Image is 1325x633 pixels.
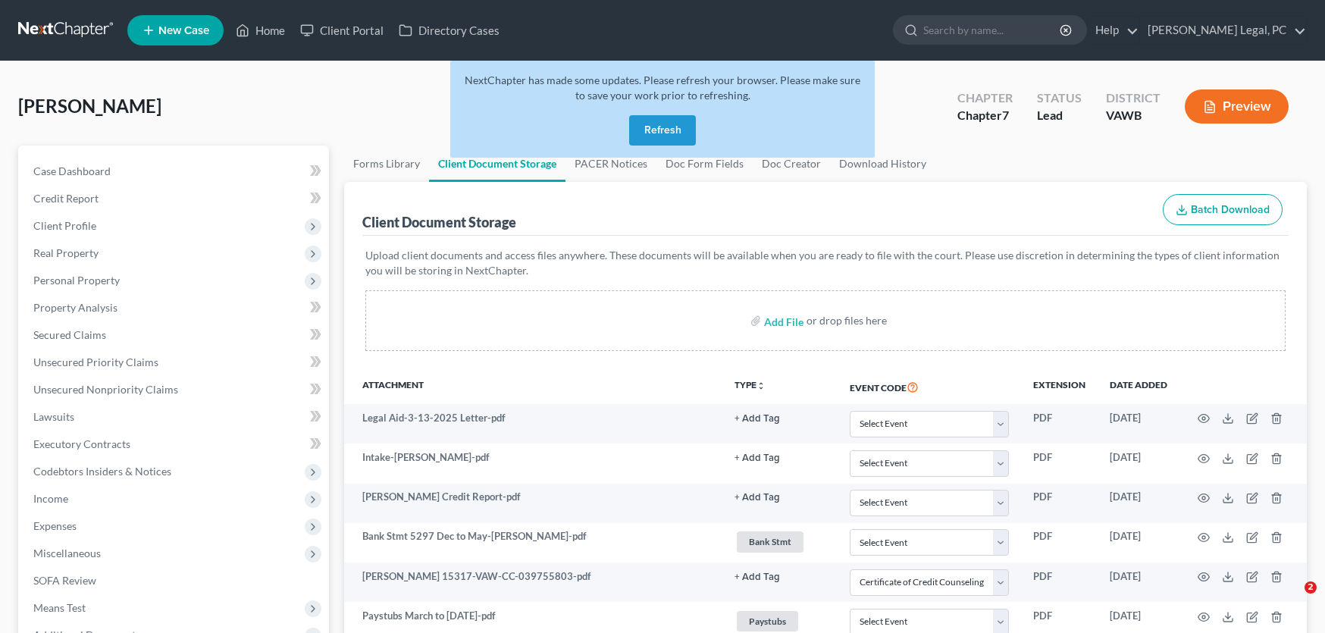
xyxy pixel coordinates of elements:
th: Date added [1098,369,1179,404]
td: PDF [1021,562,1098,602]
span: 7 [1002,108,1009,122]
span: Lawsuits [33,410,74,423]
span: Case Dashboard [33,165,111,177]
span: Property Analysis [33,301,117,314]
a: Forms Library [344,146,429,182]
a: + Add Tag [735,411,825,425]
a: [PERSON_NAME] Legal, PC [1140,17,1306,44]
td: PDF [1021,404,1098,443]
button: TYPEunfold_more [735,381,766,390]
span: Secured Claims [33,328,106,341]
th: Extension [1021,369,1098,404]
td: [DATE] [1098,484,1179,523]
button: + Add Tag [735,572,780,582]
span: Real Property [33,246,99,259]
div: District [1106,89,1161,107]
td: Legal Aid-3-13-2025 Letter-pdf [344,404,722,443]
span: Means Test [33,601,86,614]
a: Credit Report [21,185,329,212]
iframe: Intercom live chat [1273,581,1310,618]
td: [PERSON_NAME] Credit Report-pdf [344,484,722,523]
td: [DATE] [1098,562,1179,602]
div: VAWB [1106,107,1161,124]
span: Codebtors Insiders & Notices [33,465,171,478]
button: Refresh [629,115,696,146]
span: Unsecured Priority Claims [33,356,158,368]
span: SOFA Review [33,574,96,587]
div: Lead [1037,107,1082,124]
a: Unsecured Priority Claims [21,349,329,376]
button: Batch Download [1163,194,1283,226]
div: Chapter [957,107,1013,124]
span: Credit Report [33,192,99,205]
div: Client Document Storage [362,213,516,231]
a: Download History [830,146,935,182]
span: Client Profile [33,219,96,232]
span: New Case [158,25,209,36]
button: + Add Tag [735,493,780,503]
span: Expenses [33,519,77,532]
a: Lawsuits [21,403,329,431]
button: Preview [1185,89,1289,124]
span: Personal Property [33,274,120,287]
a: Secured Claims [21,321,329,349]
td: PDF [1021,443,1098,483]
th: Attachment [344,369,722,404]
span: NextChapter has made some updates. Please refresh your browser. Please make sure to save your wor... [465,74,860,102]
a: Bank Stmt [735,529,825,554]
a: Case Dashboard [21,158,329,185]
span: [PERSON_NAME] [18,95,161,117]
div: or drop files here [807,313,887,328]
td: Bank Stmt 5297 Dec to May-[PERSON_NAME]-pdf [344,523,722,562]
span: Paystubs [737,611,798,631]
span: Unsecured Nonpriority Claims [33,383,178,396]
i: unfold_more [756,381,766,390]
button: + Add Tag [735,414,780,424]
td: Intake-[PERSON_NAME]-pdf [344,443,722,483]
a: Home [228,17,293,44]
a: Property Analysis [21,294,329,321]
a: SOFA Review [21,567,329,594]
td: PDF [1021,523,1098,562]
p: Upload client documents and access files anywhere. These documents will be available when you are... [365,248,1286,278]
td: [DATE] [1098,404,1179,443]
td: [PERSON_NAME] 15317-VAW-CC-039755803-pdf [344,562,722,602]
span: Bank Stmt [737,531,803,552]
td: [DATE] [1098,443,1179,483]
td: PDF [1021,484,1098,523]
span: Income [33,492,68,505]
th: Event Code [838,369,1021,404]
a: Directory Cases [391,17,507,44]
div: Status [1037,89,1082,107]
span: 2 [1305,581,1317,594]
div: Chapter [957,89,1013,107]
span: Executory Contracts [33,437,130,450]
a: Executory Contracts [21,431,329,458]
input: Search by name... [923,16,1062,44]
span: Batch Download [1191,203,1270,216]
a: + Add Tag [735,450,825,465]
a: Unsecured Nonpriority Claims [21,376,329,403]
span: Miscellaneous [33,547,101,559]
a: Help [1088,17,1139,44]
a: Client Document Storage [429,146,565,182]
a: + Add Tag [735,569,825,584]
a: Client Portal [293,17,391,44]
button: + Add Tag [735,453,780,463]
a: + Add Tag [735,490,825,504]
td: [DATE] [1098,523,1179,562]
